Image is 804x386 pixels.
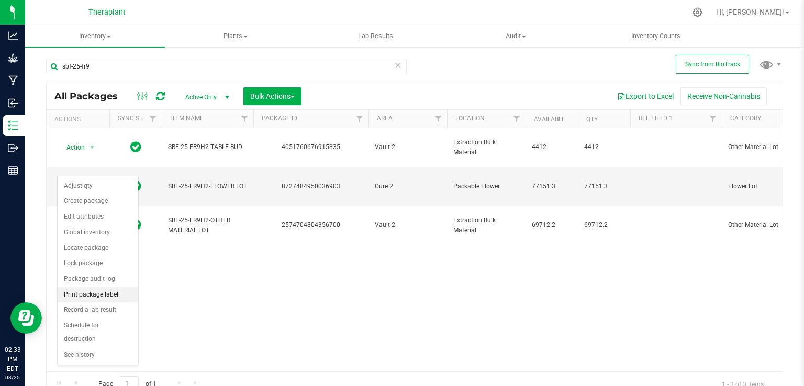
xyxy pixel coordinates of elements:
span: 4412 [584,142,624,152]
li: Adjust qty [58,178,138,194]
li: Edit attributes [58,209,138,225]
span: SBF-25-FR9H2-TABLE BUD [168,142,247,152]
span: 4412 [532,142,572,152]
span: Extraction Bulk Material [453,215,519,235]
a: Inventory [25,25,165,47]
li: Package audit log [58,271,138,287]
span: Inventory [25,31,165,41]
span: Extraction Bulk Material [453,138,519,157]
span: Vault 2 [375,220,441,230]
li: Lock package [58,256,138,271]
a: Sync Status [118,115,158,122]
div: Actions [54,116,105,123]
a: Inventory Counts [586,25,726,47]
li: See history [58,347,138,363]
a: Item Name [170,115,204,122]
a: Filter [430,110,447,128]
li: Print package label [58,287,138,303]
span: Plants [166,31,305,41]
a: Audit [445,25,586,47]
span: 69712.2 [532,220,572,230]
span: 77151.3 [532,181,572,191]
a: Filter [144,110,162,128]
span: 77151.3 [584,181,624,191]
a: Lab Results [306,25,446,47]
a: Area [377,115,393,122]
a: Filter [351,110,368,128]
span: In Sync [130,140,141,154]
a: Plants [165,25,306,47]
div: Manage settings [691,7,704,17]
input: Search Package ID, Item Name, SKU, Lot or Part Number... [46,59,407,74]
button: Receive Non-Cannabis [680,87,767,105]
span: SBF-25-FR9H2-FLOWER LOT [168,181,247,191]
button: Export to Excel [610,87,680,105]
a: Location [455,115,485,122]
li: Record a lab result [58,302,138,318]
button: Sync from BioTrack [676,55,749,74]
a: Ref Field 1 [639,115,673,122]
a: Available [534,116,565,123]
div: 2574704804356700 [252,220,370,230]
li: Locate package [58,241,138,256]
a: Filter [508,110,526,128]
inline-svg: Manufacturing [8,75,18,86]
span: Theraplant [88,8,126,17]
inline-svg: Reports [8,165,18,176]
span: Hi, [PERSON_NAME]! [716,8,784,16]
span: Audit [446,31,585,41]
li: Global inventory [58,225,138,241]
span: Cure 2 [375,181,441,191]
span: Clear [394,59,401,72]
span: Lab Results [344,31,407,41]
inline-svg: Outbound [8,143,18,153]
span: select [86,140,99,155]
iframe: Resource center [10,302,42,334]
p: 02:33 PM EDT [5,345,20,373]
a: Package ID [262,115,297,122]
li: Schedule for destruction [58,318,138,347]
div: 4051760676915835 [252,142,370,152]
a: Qty [586,116,598,123]
inline-svg: Inbound [8,98,18,108]
span: Bulk Actions [250,92,295,100]
a: Filter [236,110,253,128]
span: Packable Flower [453,181,519,191]
a: Category [730,115,761,122]
span: Vault 2 [375,142,441,152]
button: Bulk Actions [243,87,301,105]
p: 08/25 [5,373,20,381]
span: Inventory Counts [617,31,695,41]
span: 69712.2 [584,220,624,230]
span: All Packages [54,90,128,102]
a: Filter [705,110,722,128]
div: 8727484950036903 [252,181,370,191]
span: SBF-25-FR9H2-OTHER MATERIAL LOT [168,215,247,235]
span: Sync from BioTrack [685,61,740,68]
inline-svg: Grow [8,53,18,63]
inline-svg: Inventory [8,120,18,131]
li: Create package [58,194,138,209]
span: Action [57,140,85,155]
inline-svg: Analytics [8,30,18,41]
